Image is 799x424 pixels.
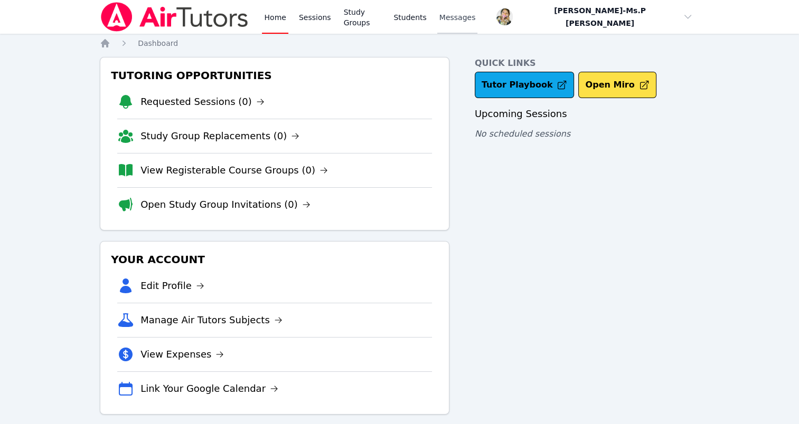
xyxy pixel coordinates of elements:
a: Edit Profile [140,278,204,293]
button: Open Miro [578,72,656,98]
a: Manage Air Tutors Subjects [140,313,283,327]
h3: Your Account [109,250,440,269]
a: Open Study Group Invitations (0) [140,197,311,212]
span: Messages [439,12,476,23]
a: View Expenses [140,347,224,362]
nav: Breadcrumb [100,38,699,49]
a: View Registerable Course Groups (0) [140,163,328,178]
span: Dashboard [138,39,178,47]
a: Tutor Playbook [475,72,575,98]
a: Requested Sessions (0) [140,94,265,109]
img: Air Tutors [100,2,249,32]
a: Link Your Google Calendar [140,381,278,396]
h3: Tutoring Opportunities [109,66,440,85]
span: No scheduled sessions [475,129,570,139]
a: Study Group Replacements (0) [140,129,299,143]
a: Dashboard [138,38,178,49]
h4: Quick Links [475,57,699,70]
h3: Upcoming Sessions [475,107,699,121]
